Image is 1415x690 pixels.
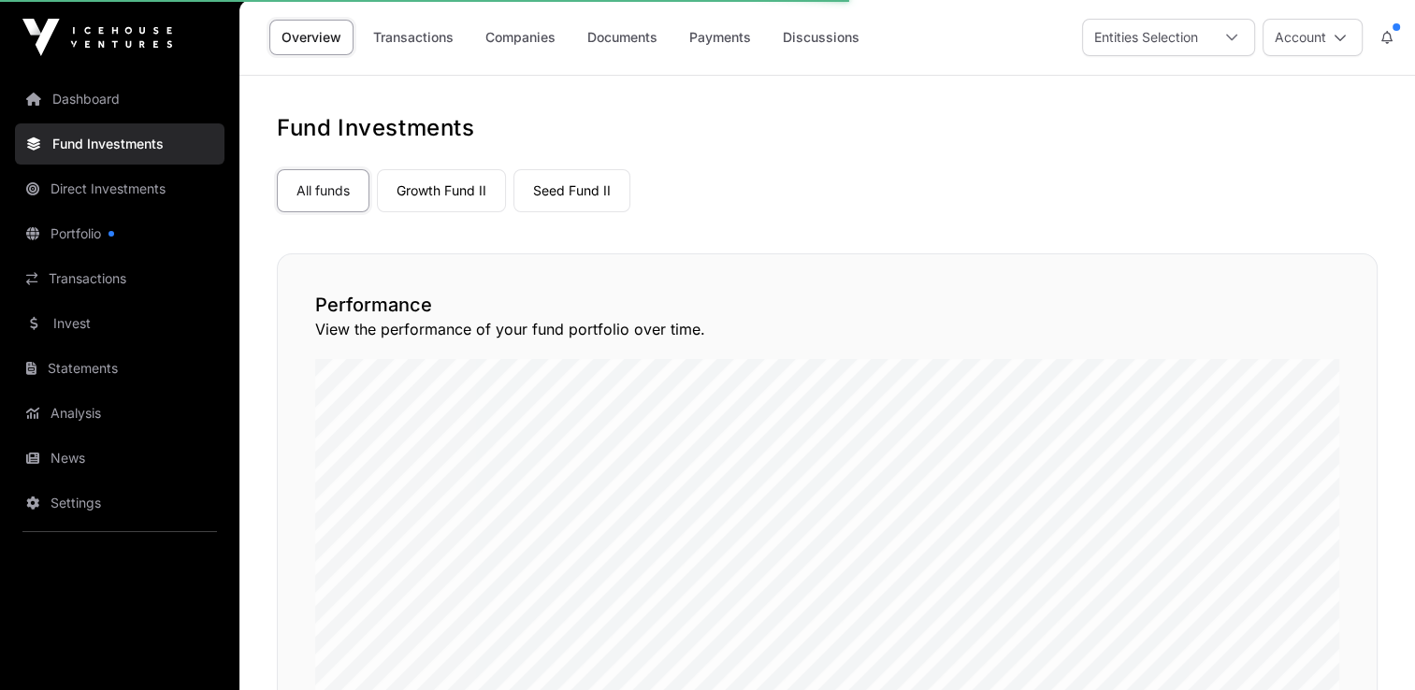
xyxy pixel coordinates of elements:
[15,482,224,524] a: Settings
[771,20,872,55] a: Discussions
[15,123,224,165] a: Fund Investments
[513,169,630,212] a: Seed Fund II
[15,348,224,389] a: Statements
[269,20,354,55] a: Overview
[15,258,224,299] a: Transactions
[15,168,224,209] a: Direct Investments
[277,113,1378,143] h1: Fund Investments
[1263,19,1363,56] button: Account
[15,438,224,479] a: News
[575,20,670,55] a: Documents
[15,79,224,120] a: Dashboard
[315,292,1339,318] h2: Performance
[15,303,224,344] a: Invest
[15,393,224,434] a: Analysis
[361,20,466,55] a: Transactions
[677,20,763,55] a: Payments
[277,169,369,212] a: All funds
[15,213,224,254] a: Portfolio
[377,169,506,212] a: Growth Fund II
[1321,600,1415,690] iframe: Chat Widget
[1083,20,1209,55] div: Entities Selection
[22,19,172,56] img: Icehouse Ventures Logo
[315,318,1339,340] p: View the performance of your fund portfolio over time.
[473,20,568,55] a: Companies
